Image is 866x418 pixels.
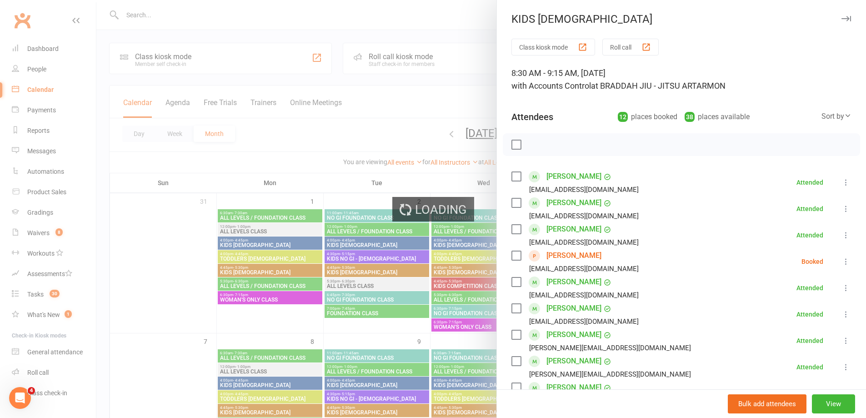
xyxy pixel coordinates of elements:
div: 8:30 AM - 9:15 AM, [DATE] [511,67,851,92]
div: [EMAIL_ADDRESS][DOMAIN_NAME] [529,184,639,196]
span: with Accounts Control [511,81,591,91]
button: Class kiosk mode [511,39,595,55]
div: [EMAIL_ADDRESS][DOMAIN_NAME] [529,289,639,301]
div: 12 [618,112,628,122]
span: 4 [28,387,35,394]
div: [EMAIL_ADDRESS][DOMAIN_NAME] [529,210,639,222]
div: Attended [796,337,823,344]
a: [PERSON_NAME] [546,222,601,237]
div: places booked [618,111,677,123]
a: [PERSON_NAME] [546,169,601,184]
div: Sort by [821,111,851,122]
div: Attended [796,232,823,238]
span: at BRADDAH JIU - JITSU ARTARMON [591,81,726,91]
a: [PERSON_NAME] [546,380,601,395]
a: [PERSON_NAME] [546,248,601,263]
div: [EMAIL_ADDRESS][DOMAIN_NAME] [529,263,639,275]
div: Attended [796,311,823,317]
div: [PERSON_NAME][EMAIL_ADDRESS][DOMAIN_NAME] [529,368,691,380]
a: [PERSON_NAME] [546,354,601,368]
div: Attendees [511,111,553,123]
div: [EMAIL_ADDRESS][DOMAIN_NAME] [529,237,639,248]
button: View [812,394,855,413]
div: Attended [796,364,823,370]
div: Attended [796,285,823,291]
button: Roll call [602,39,659,55]
a: [PERSON_NAME] [546,301,601,316]
iframe: Intercom live chat [9,387,31,409]
div: Attended [796,206,823,212]
div: [PERSON_NAME][EMAIL_ADDRESS][DOMAIN_NAME] [529,342,691,354]
div: KIDS [DEMOGRAPHIC_DATA] [497,13,866,25]
a: [PERSON_NAME] [546,327,601,342]
div: places available [685,111,750,123]
button: Bulk add attendees [728,394,806,413]
div: [EMAIL_ADDRESS][DOMAIN_NAME] [529,316,639,327]
div: Attended [796,179,823,186]
a: [PERSON_NAME] [546,275,601,289]
div: Booked [801,258,823,265]
a: [PERSON_NAME] [546,196,601,210]
div: 38 [685,112,695,122]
